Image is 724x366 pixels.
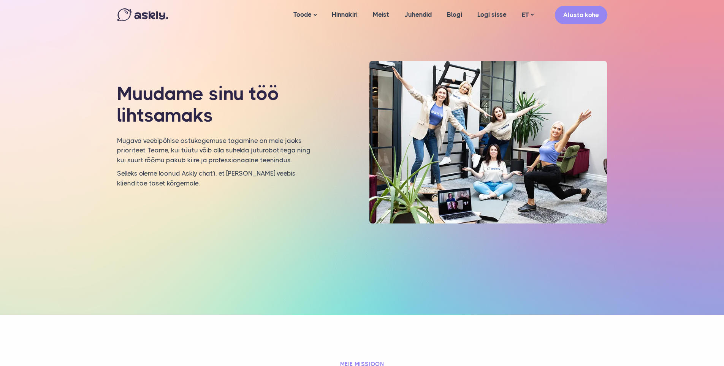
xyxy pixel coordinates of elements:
[555,6,607,24] a: Alusta kohe
[117,83,312,127] h1: Muudame sinu töö lihtsamaks
[117,136,312,165] p: Mugava veebipõhise ostukogemuse tagamine on meie jaoks prioriteet. Teame, kui tüütu võib olla suh...
[117,169,312,188] p: Selleks oleme loonud Askly chat’i, et [PERSON_NAME] veebis klienditoe taset kõrgemale.
[117,8,168,21] img: Askly
[514,10,541,21] a: ET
